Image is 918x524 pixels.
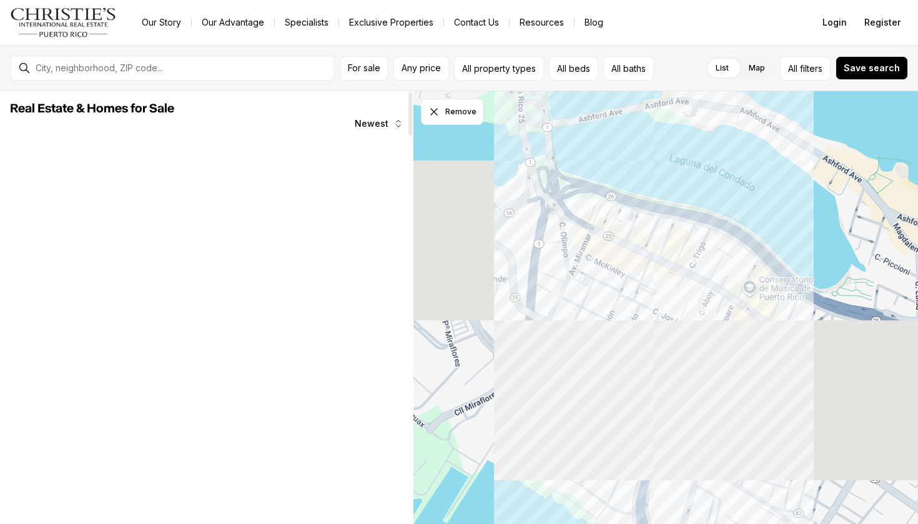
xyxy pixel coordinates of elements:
[800,62,822,75] span: filters
[815,10,854,35] button: Login
[347,111,411,136] button: Newest
[421,99,483,125] button: Dismiss drawing
[393,56,449,81] button: Any price
[857,10,908,35] button: Register
[864,17,901,27] span: Register
[10,7,117,37] img: logo
[575,14,613,31] a: Blog
[844,63,900,73] span: Save search
[780,56,831,81] button: Allfilters
[275,14,338,31] a: Specialists
[10,102,174,115] span: Real Estate & Homes for Sale
[788,62,797,75] span: All
[355,119,388,129] span: Newest
[348,63,380,73] span: For sale
[822,17,847,27] span: Login
[444,14,509,31] button: Contact Us
[739,57,775,79] label: Map
[402,63,441,73] span: Any price
[340,56,388,81] button: For sale
[549,56,598,81] button: All beds
[192,14,274,31] a: Our Advantage
[836,56,908,80] button: Save search
[603,56,654,81] button: All baths
[454,56,544,81] button: All property types
[510,14,574,31] a: Resources
[132,14,191,31] a: Our Story
[706,57,739,79] label: List
[339,14,443,31] a: Exclusive Properties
